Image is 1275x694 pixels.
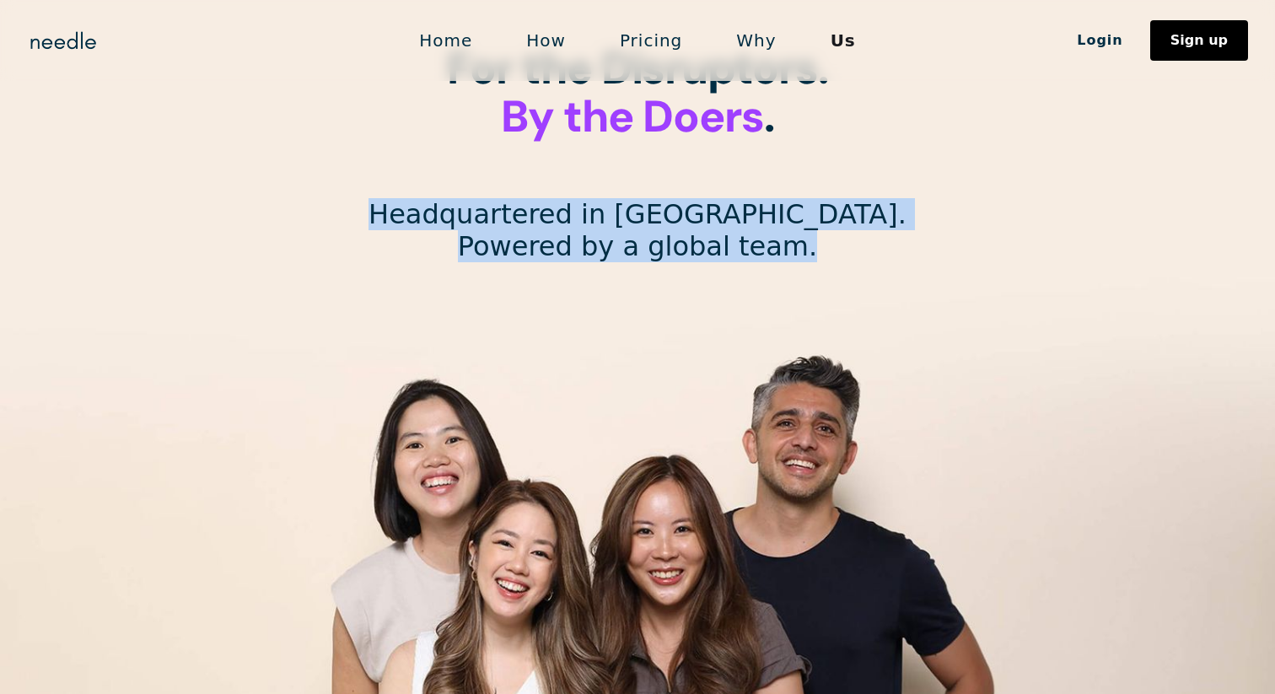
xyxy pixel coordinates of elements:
[804,23,883,58] a: Us
[593,23,709,58] a: Pricing
[501,88,764,145] span: By the Doers
[1150,20,1248,61] a: Sign up
[1050,26,1150,55] a: Login
[499,23,593,58] a: How
[392,23,499,58] a: Home
[709,23,803,58] a: Why
[369,198,906,263] p: Headquartered in [GEOGRAPHIC_DATA]. Powered by a global team.
[1170,34,1228,47] div: Sign up
[447,45,828,190] h1: For the Disruptors. ‍ . ‍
